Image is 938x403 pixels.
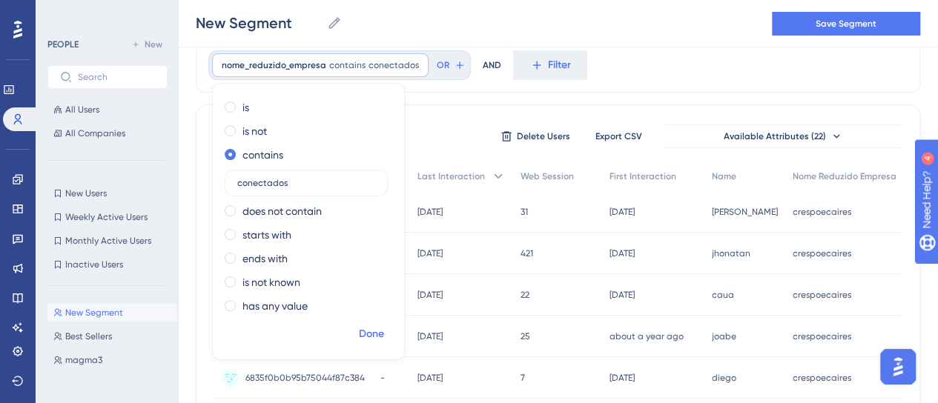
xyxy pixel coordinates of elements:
[595,130,642,142] span: Export CSV
[521,206,528,218] span: 31
[329,59,366,71] span: contains
[610,170,676,182] span: First Interaction
[245,372,365,384] span: 6835f0b0b95b75044f87c384
[196,13,321,33] input: Segment Name
[417,331,443,342] time: [DATE]
[664,124,902,148] button: Available Attributes (22)
[47,327,176,345] button: Best Sellers
[712,372,736,384] span: diego
[417,248,443,259] time: [DATE]
[65,307,123,319] span: New Segment
[126,36,168,53] button: New
[521,170,574,182] span: Web Session
[521,330,530,342] span: 25
[47,256,168,273] button: Inactive Users
[517,130,570,142] span: Delete Users
[65,235,151,247] span: Monthly Active Users
[242,99,249,116] label: is
[712,206,778,218] span: [PERSON_NAME]
[498,124,572,148] button: Delete Users
[521,372,525,384] span: 7
[816,18,876,30] span: Save Segment
[242,146,283,164] label: contains
[47,232,168,250] button: Monthly Active Users
[78,72,155,82] input: Search
[65,354,102,366] span: magma3
[242,202,322,220] label: does not contain
[581,124,655,148] button: Export CSV
[35,4,93,21] span: Need Help?
[793,170,896,182] span: Nome Reduzido Empresa
[242,226,291,244] label: starts with
[793,330,851,342] span: crespoecaires
[369,59,419,71] span: conectados
[793,206,851,218] span: crespoecaires
[47,101,168,119] button: All Users
[417,290,443,300] time: [DATE]
[359,325,384,343] span: Done
[793,372,851,384] span: crespoecaires
[47,184,168,202] button: New Users
[65,211,148,223] span: Weekly Active Users
[65,259,123,270] span: Inactive Users
[65,330,112,342] span: Best Sellers
[65,104,99,116] span: All Users
[793,247,851,259] span: crespoecaires
[712,289,734,301] span: caua
[610,373,635,383] time: [DATE]
[47,124,168,142] button: All Companies
[417,207,443,217] time: [DATE]
[65,127,125,139] span: All Companies
[380,372,385,384] span: -
[712,330,736,342] span: joabe
[47,39,79,50] div: PEOPLE
[793,289,851,301] span: crespoecaires
[103,7,108,19] div: 4
[47,351,176,369] button: magma3
[610,290,635,300] time: [DATE]
[47,304,176,322] button: New Segment
[145,39,162,50] span: New
[724,130,826,142] span: Available Attributes (22)
[521,247,533,259] span: 421
[772,12,920,36] button: Save Segment
[237,178,375,188] input: Type the value
[437,59,449,71] span: OR
[351,321,392,347] button: Done
[610,331,684,342] time: about a year ago
[610,248,635,259] time: [DATE]
[513,50,587,80] button: Filter
[435,53,467,77] button: OR
[242,273,300,291] label: is not known
[483,50,501,80] div: AND
[222,59,326,71] span: nome_reduzido_empresa
[417,373,443,383] time: [DATE]
[548,56,571,74] span: Filter
[712,170,736,182] span: Name
[47,208,168,226] button: Weekly Active Users
[417,170,485,182] span: Last Interaction
[242,250,288,267] label: ends with
[876,344,920,389] iframe: UserGuiding AI Assistant Launcher
[610,207,635,217] time: [DATE]
[242,297,308,315] label: has any value
[242,122,267,140] label: is not
[521,289,529,301] span: 22
[65,187,107,199] span: New Users
[712,247,750,259] span: jhonatan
